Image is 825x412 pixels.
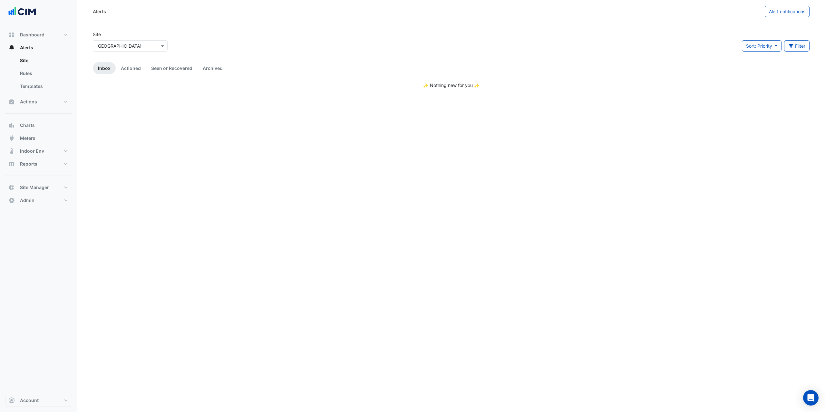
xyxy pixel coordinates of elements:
[8,197,15,204] app-icon: Admin
[5,194,72,207] button: Admin
[20,32,44,38] span: Dashboard
[116,62,146,74] a: Actioned
[746,43,772,49] span: Sort: Priority
[769,9,805,14] span: Alert notifications
[20,99,37,105] span: Actions
[803,390,819,406] div: Open Intercom Messenger
[5,145,72,158] button: Indoor Env
[8,99,15,105] app-icon: Actions
[5,95,72,108] button: Actions
[5,119,72,132] button: Charts
[20,148,44,154] span: Indoor Env
[784,40,810,52] button: Filter
[5,181,72,194] button: Site Manager
[742,40,781,52] button: Sort: Priority
[5,394,72,407] button: Account
[20,135,35,141] span: Meters
[20,397,39,404] span: Account
[8,161,15,167] app-icon: Reports
[93,82,810,89] div: ✨ Nothing new for you ✨
[8,32,15,38] app-icon: Dashboard
[20,161,37,167] span: Reports
[5,158,72,170] button: Reports
[5,41,72,54] button: Alerts
[8,122,15,129] app-icon: Charts
[20,197,34,204] span: Admin
[15,54,72,67] a: Site
[20,44,33,51] span: Alerts
[93,31,101,38] label: Site
[20,184,49,191] span: Site Manager
[5,132,72,145] button: Meters
[20,122,35,129] span: Charts
[93,62,116,74] a: Inbox
[8,44,15,51] app-icon: Alerts
[5,54,72,95] div: Alerts
[93,8,106,15] div: Alerts
[146,62,198,74] a: Seen or Recovered
[15,67,72,80] a: Rules
[198,62,228,74] a: Archived
[8,135,15,141] app-icon: Meters
[15,80,72,93] a: Templates
[8,184,15,191] app-icon: Site Manager
[5,28,72,41] button: Dashboard
[8,5,37,18] img: Company Logo
[765,6,810,17] button: Alert notifications
[8,148,15,154] app-icon: Indoor Env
